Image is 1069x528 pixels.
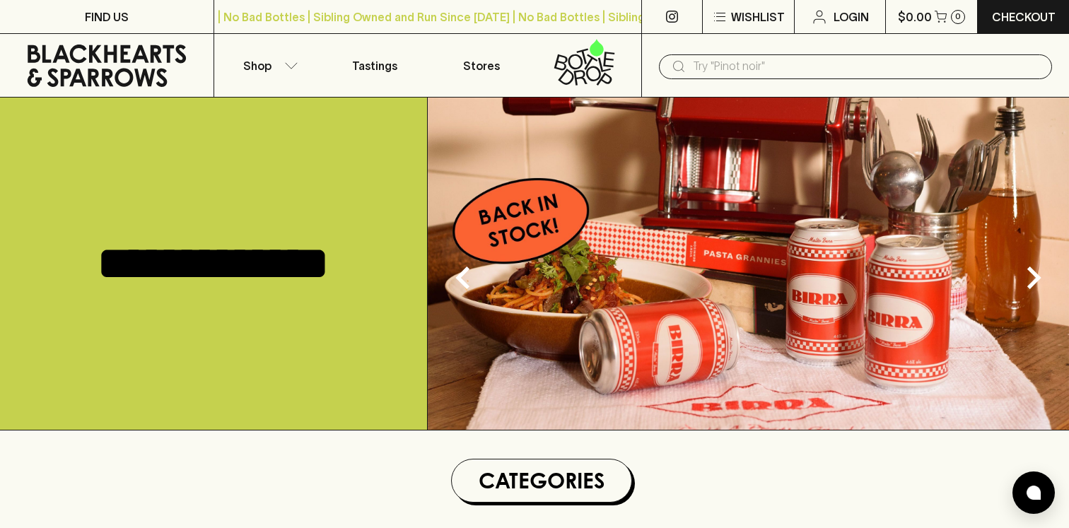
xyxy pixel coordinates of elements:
[731,8,785,25] p: Wishlist
[321,34,428,97] a: Tastings
[898,8,932,25] p: $0.00
[992,8,1056,25] p: Checkout
[243,57,271,74] p: Shop
[693,55,1041,78] input: Try "Pinot noir"
[428,34,534,97] a: Stores
[428,98,1069,430] img: optimise
[85,8,129,25] p: FIND US
[457,465,626,496] h1: Categories
[1005,250,1062,306] button: Next
[463,57,500,74] p: Stores
[214,34,321,97] button: Shop
[435,250,491,306] button: Previous
[1027,486,1041,500] img: bubble-icon
[834,8,869,25] p: Login
[955,13,961,20] p: 0
[352,57,397,74] p: Tastings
